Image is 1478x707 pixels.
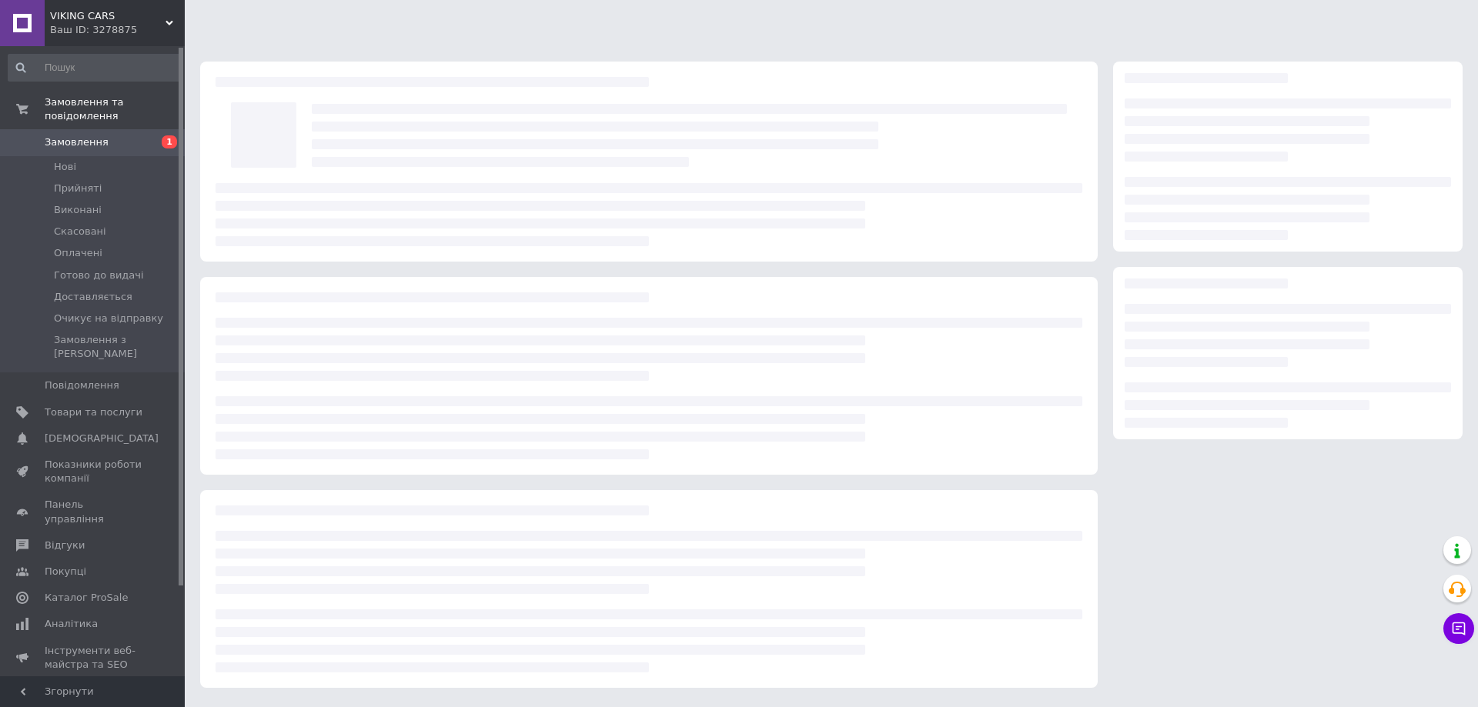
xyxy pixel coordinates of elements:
span: Повідомлення [45,379,119,392]
span: Прийняті [54,182,102,195]
span: Готово до видачі [54,268,144,282]
span: Показники роботи компанії [45,458,142,485]
span: Оплачені [54,246,102,260]
span: Виконані [54,203,102,217]
span: Замовлення та повідомлення [45,95,185,123]
span: Замовлення з [PERSON_NAME] [54,333,180,361]
span: Нові [54,160,76,174]
button: Чат з покупцем [1443,613,1474,644]
span: Відгуки [45,539,85,552]
span: Очикує на відправку [54,312,163,325]
span: [DEMOGRAPHIC_DATA] [45,432,159,445]
span: Панель управління [45,498,142,525]
div: Ваш ID: 3278875 [50,23,185,37]
span: Товари та послуги [45,405,142,419]
span: 1 [162,135,177,148]
span: Доставляється [54,290,132,304]
span: Покупці [45,565,86,579]
span: Каталог ProSale [45,591,128,605]
span: Замовлення [45,135,109,149]
input: Пошук [8,54,182,82]
span: Аналітика [45,617,98,631]
span: Інструменти веб-майстра та SEO [45,644,142,672]
span: VIKING CARS [50,9,166,23]
span: Скасовані [54,225,106,238]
